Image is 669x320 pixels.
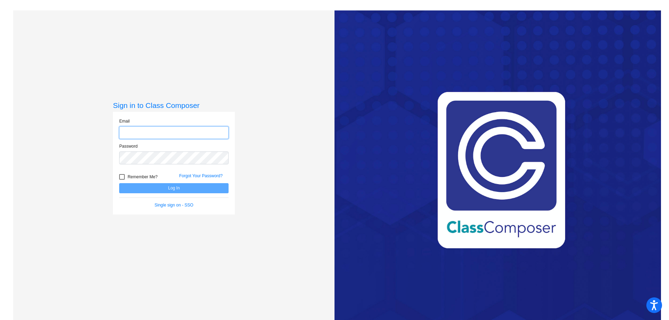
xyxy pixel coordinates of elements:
label: Email [119,118,130,124]
button: Log In [119,183,229,193]
a: Forgot Your Password? [179,173,223,178]
label: Password [119,143,138,149]
h3: Sign in to Class Composer [113,101,235,110]
a: Single sign on - SSO [155,203,193,208]
span: Remember Me? [128,173,157,181]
